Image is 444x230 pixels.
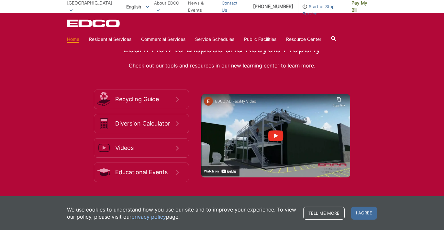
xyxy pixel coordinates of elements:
[115,120,176,127] span: Diversion Calculator
[286,36,321,43] a: Resource Center
[115,96,176,103] span: Recycling Guide
[131,213,166,220] a: privacy policy
[94,138,189,158] a: Videos
[351,207,377,220] span: I agree
[89,36,131,43] a: Residential Services
[67,61,377,70] p: Check out our tools and resources in our new learning center to learn more.
[94,163,189,182] a: Educational Events
[94,114,189,133] a: Diversion Calculator
[115,144,176,151] span: Videos
[121,1,154,12] span: English
[67,36,79,43] a: Home
[195,36,234,43] a: Service Schedules
[141,36,185,43] a: Commercial Services
[303,207,345,220] a: Tell me more
[67,19,121,27] a: EDCD logo. Return to the homepage.
[115,169,176,176] span: Educational Events
[244,36,276,43] a: Public Facilities
[67,206,297,220] p: We use cookies to understand how you use our site and to improve your experience. To view our pol...
[94,90,189,109] a: Recycling Guide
